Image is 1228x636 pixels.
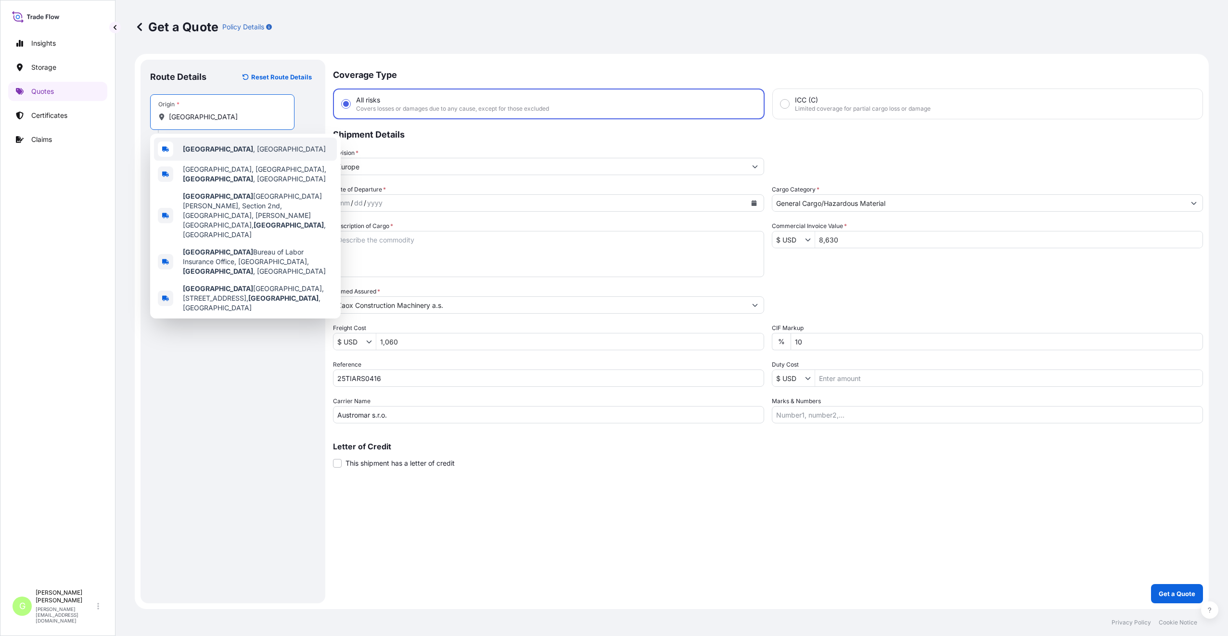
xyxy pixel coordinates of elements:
[31,63,56,72] p: Storage
[366,337,376,346] button: Show suggestions
[36,606,95,623] p: [PERSON_NAME][EMAIL_ADDRESS][DOMAIN_NAME]
[31,135,52,144] p: Claims
[183,284,253,293] b: [GEOGRAPHIC_DATA]
[222,22,264,32] p: Policy Details
[345,458,455,468] span: This shipment has a letter of credit
[376,333,764,350] input: Enter amount
[333,396,371,406] label: Carrier Name
[746,296,764,314] button: Show suggestions
[772,406,1203,423] input: Number1, number2,...
[333,323,366,333] label: Freight Cost
[772,194,1185,212] input: Select a commodity type
[772,396,821,406] label: Marks & Numbers
[333,360,361,369] label: Reference
[1112,619,1151,626] p: Privacy Policy
[31,87,54,96] p: Quotes
[31,38,56,48] p: Insights
[169,112,282,122] input: Origin
[183,144,326,154] span: , [GEOGRAPHIC_DATA]
[1159,619,1197,626] p: Cookie Notice
[353,197,364,209] div: day,
[815,231,1202,248] input: Type amount
[356,95,380,105] span: All risks
[150,71,206,83] p: Route Details
[805,373,815,383] button: Show suggestions
[183,175,253,183] b: [GEOGRAPHIC_DATA]
[36,589,95,604] p: [PERSON_NAME] [PERSON_NAME]
[772,185,819,194] label: Cargo Category
[772,333,791,350] div: %
[791,333,1203,350] input: Enter percentage
[364,197,366,209] div: /
[333,221,393,231] label: Description of Cargo
[805,235,815,244] button: Show suggestions
[183,191,333,240] span: [GEOGRAPHIC_DATA][PERSON_NAME], Section 2nd, [GEOGRAPHIC_DATA], [PERSON_NAME][GEOGRAPHIC_DATA], ,...
[135,19,218,35] p: Get a Quote
[795,95,818,105] span: ICC (C)
[183,165,333,184] span: [GEOGRAPHIC_DATA], [GEOGRAPHIC_DATA], , [GEOGRAPHIC_DATA]
[19,601,26,611] span: G
[1159,589,1195,598] p: Get a Quote
[183,192,253,200] b: [GEOGRAPHIC_DATA]
[815,369,1202,387] input: Enter amount
[746,195,762,211] button: Calendar
[333,287,380,296] label: Named Assured
[31,111,67,120] p: Certificates
[351,197,353,209] div: /
[772,231,805,248] input: Commercial Invoice Value
[337,197,351,209] div: month,
[772,360,799,369] label: Duty Cost
[333,60,1203,89] p: Coverage Type
[333,158,746,175] input: Type to search division
[333,406,764,423] input: Enter name
[183,248,253,256] b: [GEOGRAPHIC_DATA]
[1185,194,1202,212] button: Show suggestions
[333,333,366,350] input: Freight Cost
[333,296,746,314] input: Full name
[333,148,358,158] label: Division
[772,369,805,387] input: Duty Cost
[158,101,179,108] div: Origin
[183,267,253,275] b: [GEOGRAPHIC_DATA]
[366,197,384,209] div: year,
[183,247,333,276] span: Bureau of Labor Insurance Office, [GEOGRAPHIC_DATA], , [GEOGRAPHIC_DATA]
[772,323,804,333] label: CIF Markup
[333,369,764,387] input: Your internal reference
[254,221,324,229] b: [GEOGRAPHIC_DATA]
[333,185,386,194] span: Date of Departure
[333,443,1203,450] p: Letter of Credit
[150,134,341,318] div: Show suggestions
[183,284,333,313] span: [GEOGRAPHIC_DATA], [STREET_ADDRESS], , [GEOGRAPHIC_DATA]
[333,119,1203,148] p: Shipment Details
[356,105,549,113] span: Covers losses or damages due to any cause, except for those excluded
[772,221,847,231] label: Commercial Invoice Value
[795,105,931,113] span: Limited coverage for partial cargo loss or damage
[251,72,312,82] p: Reset Route Details
[248,294,319,302] b: [GEOGRAPHIC_DATA]
[746,158,764,175] button: Show suggestions
[183,145,253,153] b: [GEOGRAPHIC_DATA]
